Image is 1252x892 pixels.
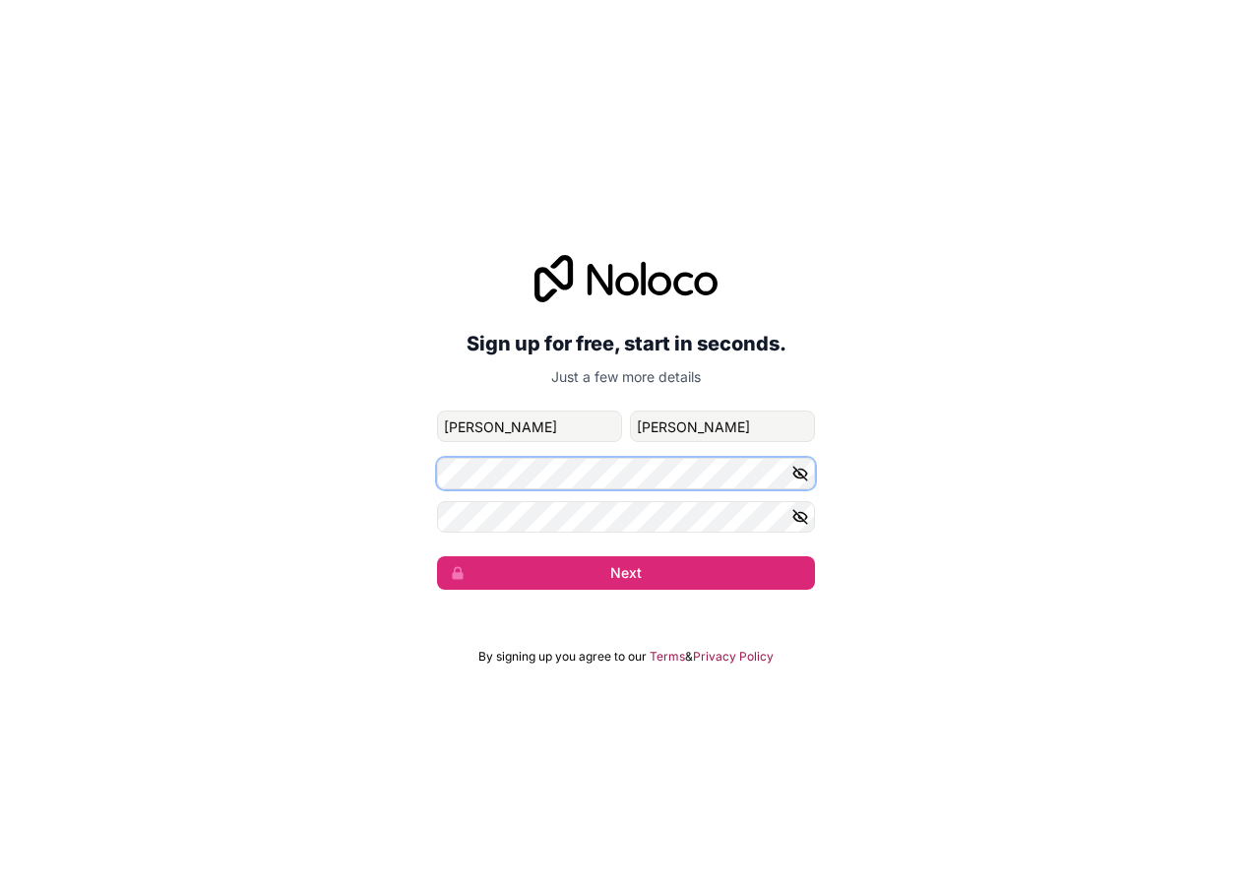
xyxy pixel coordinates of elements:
[437,411,622,442] input: given-name
[693,649,774,665] a: Privacy Policy
[437,326,815,361] h2: Sign up for free, start in seconds.
[437,458,815,489] input: Password
[650,649,685,665] a: Terms
[437,501,815,533] input: Confirm password
[478,649,647,665] span: By signing up you agree to our
[685,649,693,665] span: &
[630,411,815,442] input: family-name
[437,367,815,387] p: Just a few more details
[437,556,815,590] button: Next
